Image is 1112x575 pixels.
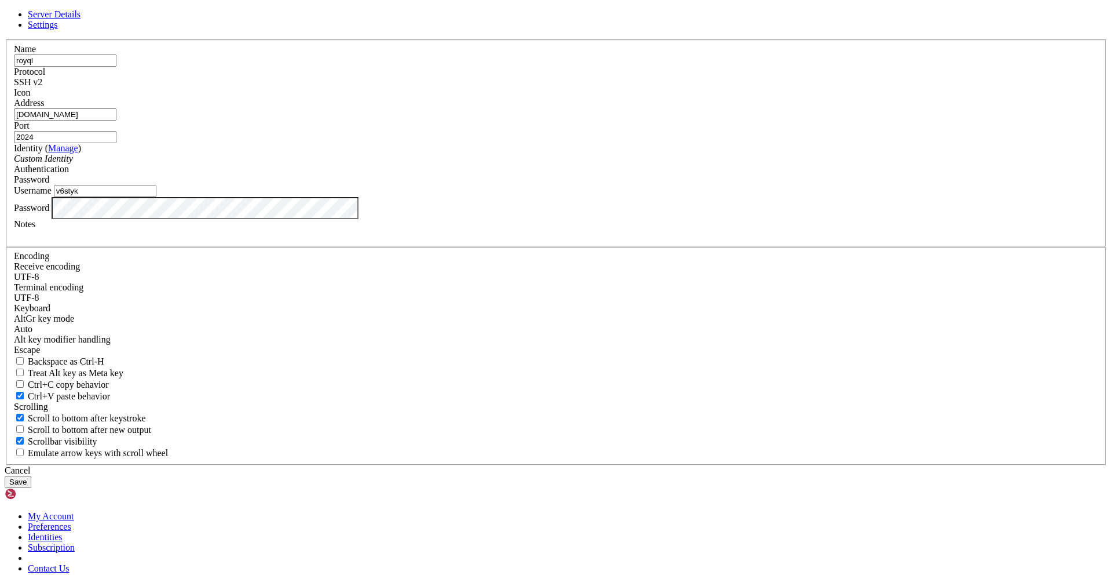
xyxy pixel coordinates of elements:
label: Username [14,185,52,195]
span: Ctrl+C copy behavior [28,380,109,390]
span: Auto [14,324,32,334]
label: Set the expected encoding for data received from the host. If the encodings do not match, visual ... [14,261,80,271]
a: Settings [28,20,58,30]
input: Backspace as Ctrl-H [16,357,24,365]
input: Treat Alt key as Meta key [16,369,24,376]
i: Custom Identity [14,154,73,163]
span: Scrollbar visibility [28,436,97,446]
div: Escape [14,345,1098,355]
span: Backspace as Ctrl-H [28,356,104,366]
input: Scroll to bottom after new output [16,425,24,433]
div: UTF-8 [14,293,1098,303]
label: Protocol [14,67,45,77]
div: Password [14,174,1098,185]
input: Host Name or IP [14,108,116,121]
input: Ctrl+C copy behavior [16,380,24,388]
span: Emulate arrow keys with scroll wheel [28,448,168,458]
label: When using the alternative screen buffer, and DECCKM (Application Cursor Keys) is active, mouse w... [14,448,168,458]
span: Treat Alt key as Meta key [28,368,123,378]
label: Keyboard [14,303,50,313]
label: Encoding [14,251,49,261]
span: Escape [14,345,40,355]
label: Name [14,44,36,54]
label: Set the expected encoding for data received from the host. If the encodings do not match, visual ... [14,314,74,323]
button: Save [5,476,31,488]
input: Ctrl+V paste behavior [16,392,24,399]
span: UTF-8 [14,293,39,303]
label: Password [14,202,49,212]
div: Auto [14,324,1098,334]
label: Notes [14,219,35,229]
label: Icon [14,88,30,97]
label: Controls how the Alt key is handled. Escape: Send an ESC prefix. 8-Bit: Add 128 to the typed char... [14,334,111,344]
input: Scroll to bottom after keystroke [16,414,24,421]
a: Identities [28,532,63,542]
div: Custom Identity [14,154,1098,164]
span: Password [14,174,49,184]
span: ( ) [45,143,81,153]
a: Server Details [28,9,81,19]
input: Server Name [14,54,116,67]
div: Cancel [5,465,1107,476]
input: Emulate arrow keys with scroll wheel [16,449,24,456]
a: My Account [28,511,74,521]
label: Port [14,121,30,130]
label: The vertical scrollbar mode. [14,436,97,446]
label: Scroll to bottom after new output. [14,425,151,435]
input: Login Username [54,185,156,197]
label: Identity [14,143,81,153]
a: Contact Us [28,563,69,573]
div: UTF-8 [14,272,1098,282]
span: Scroll to bottom after new output [28,425,151,435]
label: Whether to scroll to the bottom on any keystroke. [14,413,146,423]
label: Scrolling [14,402,48,412]
label: If true, the backspace should send BS ('\x08', aka ^H). Otherwise the backspace key should send '... [14,356,104,366]
img: Shellngn [5,488,71,500]
div: SSH v2 [14,77,1098,88]
label: Ctrl+V pastes if true, sends ^V to host if false. Ctrl+Shift+V sends ^V to host if true, pastes i... [14,391,110,401]
label: Authentication [14,164,69,174]
input: Scrollbar visibility [16,437,24,445]
span: Ctrl+V paste behavior [28,391,110,401]
a: Manage [48,143,78,153]
a: Subscription [28,543,75,552]
span: SSH v2 [14,77,42,87]
a: Preferences [28,522,71,532]
label: Whether the Alt key acts as a Meta key or as a distinct Alt key. [14,368,123,378]
span: UTF-8 [14,272,39,282]
input: Port Number [14,131,116,143]
label: Ctrl-C copies if true, send ^C to host if false. Ctrl-Shift-C sends ^C to host if true, copies if... [14,380,109,390]
span: Scroll to bottom after keystroke [28,413,146,423]
label: The default terminal encoding. ISO-2022 enables character map translations (like graphics maps). ... [14,282,83,292]
label: Address [14,98,44,108]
